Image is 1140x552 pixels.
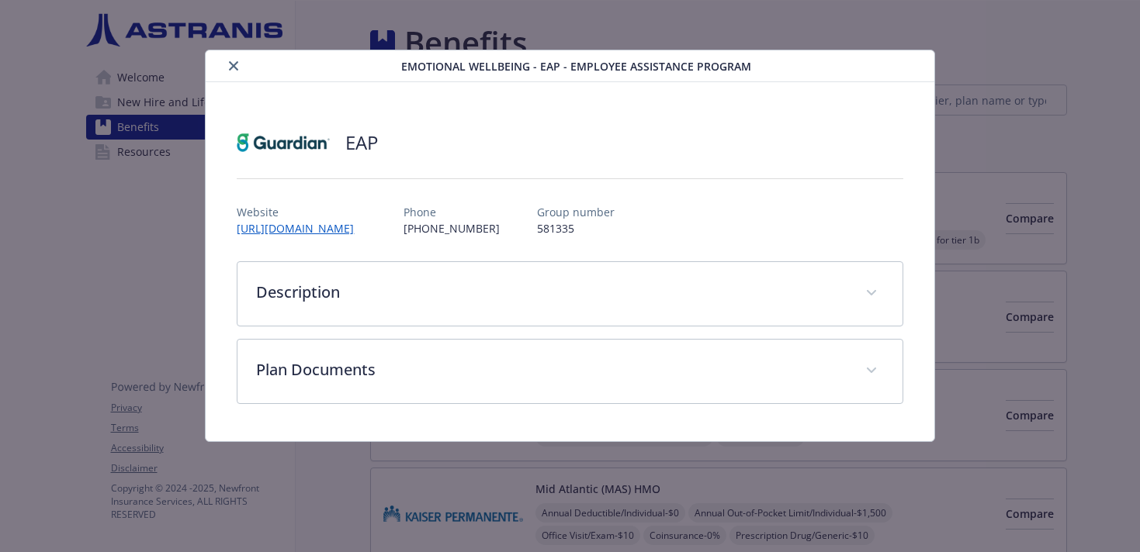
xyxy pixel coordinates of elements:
div: Description [237,262,902,326]
p: Description [256,281,846,304]
button: close [224,57,243,75]
p: 581335 [537,220,615,236]
p: Plan Documents [256,358,846,381]
div: details for plan Emotional Wellbeing - EAP - Employee Assistance Program [114,50,1026,442]
p: [PHONE_NUMBER] [404,220,500,236]
p: Website [237,204,366,220]
div: Plan Documents [237,340,902,403]
img: Guardian [237,119,330,166]
p: Phone [404,204,500,220]
p: Group number [537,204,615,220]
a: [URL][DOMAIN_NAME] [237,221,366,236]
h2: EAP [345,129,378,156]
span: Emotional Wellbeing - EAP - Employee Assistance Program [401,58,751,74]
